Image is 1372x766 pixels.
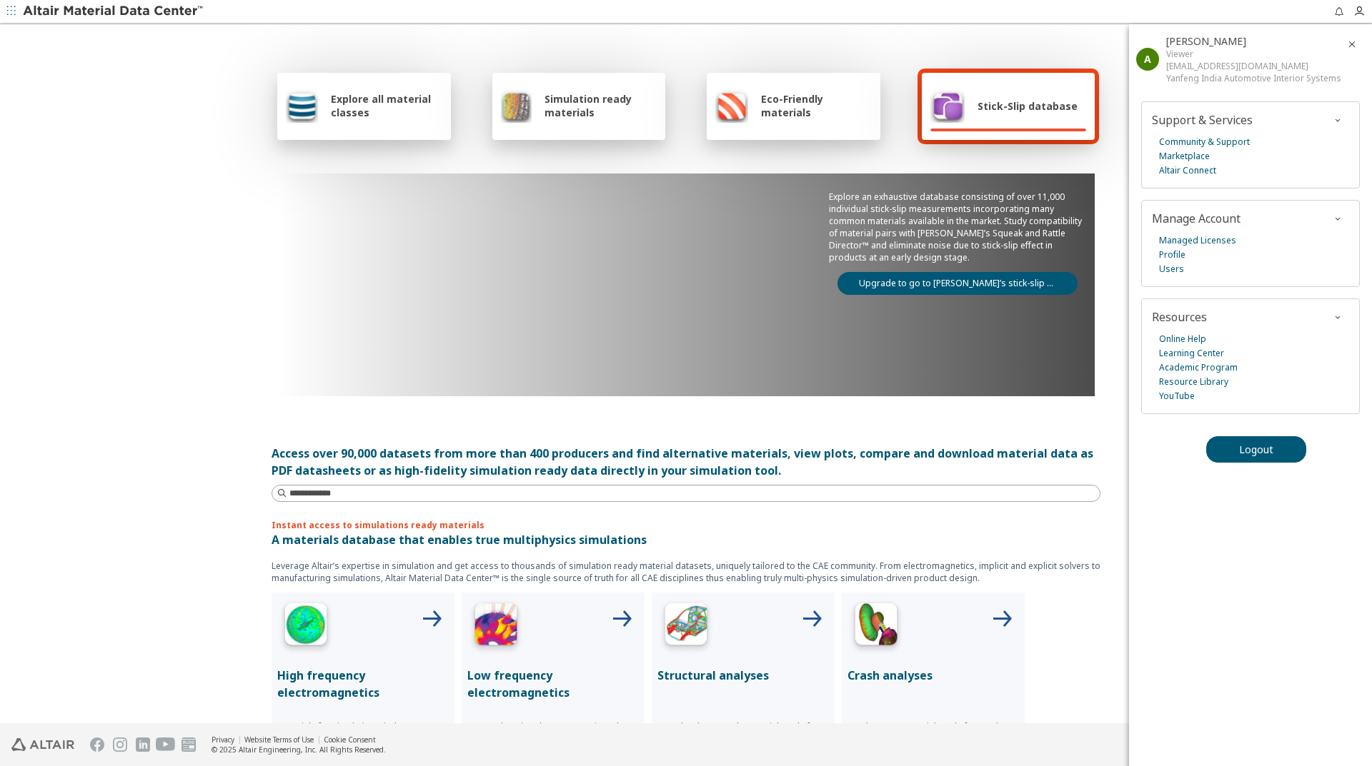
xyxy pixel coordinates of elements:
[331,92,442,119] span: Explore all material classes
[1159,248,1185,262] a: Profile
[272,445,1100,479] div: Access over 90,000 datasets from more than 400 producers and find alternative materials, view plo...
[23,4,205,19] img: Altair Material Data Center
[847,598,905,655] img: Crash Analyses Icon
[501,89,532,123] img: Simulation ready materials
[1159,361,1238,375] a: Academic Program
[978,99,1078,113] span: Stick-Slip database
[657,721,829,755] p: Download CAE ready material cards for leading simulation tools for structual analyses
[1159,262,1184,276] a: Users
[1159,346,1224,361] a: Learning Center
[1159,163,1216,178] a: Altair Connect
[1159,375,1228,389] a: Resource Library
[272,519,1100,531] p: Instant access to simulations ready materials
[1159,149,1210,163] a: Marketplace
[1159,389,1195,403] a: YouTube
[545,92,657,119] span: Simulation ready materials
[1152,309,1207,325] span: Resources
[1239,443,1273,456] span: Logout
[1166,60,1343,72] div: [EMAIL_ADDRESS][DOMAIN_NAME]
[1166,34,1246,48] span: Anil Choudhar
[1152,112,1253,128] span: Support & Services
[1152,211,1241,226] span: Manage Account
[1206,436,1306,463] button: Logout
[277,721,449,755] p: Materials for simulating wireless connectivity, electromagnetic compatibility, radar cross sectio...
[467,721,639,755] p: Comprehensive electromagnetic and thermal data for accurate e-Motor simulations with Altair FLUX
[272,560,1100,584] p: Leverage Altair’s expertise in simulation and get access to thousands of simulation ready materia...
[837,272,1078,295] a: Upgrade to go to [PERSON_NAME]’s stick-slip database
[1159,332,1206,346] a: Online Help
[212,745,386,755] div: © 2025 Altair Engineering, Inc. All Rights Reserved.
[277,598,334,655] img: High Frequency Icon
[467,667,639,701] p: Low frequency electromagnetics
[467,598,525,655] img: Low Frequency Icon
[761,92,871,119] span: Eco-Friendly materials
[277,667,449,701] p: High frequency electromagnetics
[930,89,965,123] img: Stick-Slip database
[829,191,1086,263] p: Explore an exhaustive database consisting of over 11,000 individual stick-slip measurements incor...
[1166,48,1343,60] div: Viewer
[847,721,1019,744] p: Ready to use material cards for crash solvers
[657,667,829,684] p: Structural analyses
[1166,72,1343,84] div: Yanfeng India Automotive Interior Systems Pvt. Ltd.
[324,735,376,745] a: Cookie Consent
[657,598,715,655] img: Structural Analyses Icon
[11,738,74,751] img: Altair Engineering
[272,531,1100,548] p: A materials database that enables true multiphysics simulations
[715,89,748,123] img: Eco-Friendly materials
[244,735,314,745] a: Website Terms of Use
[1159,233,1236,248] a: Managed Licenses
[212,735,234,745] a: Privacy
[286,89,318,123] img: Explore all material classes
[1159,135,1250,149] a: Community & Support
[1144,52,1151,66] span: A
[847,667,1019,684] p: Crash analyses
